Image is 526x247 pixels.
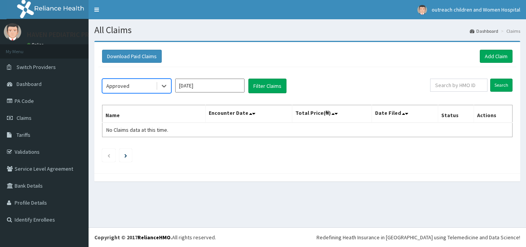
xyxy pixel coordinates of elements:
[248,79,286,93] button: Filter Claims
[107,152,111,159] a: Previous page
[175,79,245,92] input: Select Month and Year
[499,28,520,34] li: Claims
[474,105,512,123] th: Actions
[317,234,520,241] div: Redefining Heath Insurance in [GEOGRAPHIC_DATA] using Telemedicine and Data Science!
[124,152,127,159] a: Next page
[432,6,520,13] span: outreach children and Women Hospital
[417,5,427,15] img: User Image
[206,105,292,123] th: Encounter Date
[470,28,498,34] a: Dashboard
[17,131,30,138] span: Tariffs
[94,234,172,241] strong: Copyright © 2017 .
[89,227,526,247] footer: All rights reserved.
[372,105,438,123] th: Date Filed
[17,81,42,87] span: Dashboard
[27,42,45,47] a: Online
[27,31,110,38] p: HAVEN PEDIATRIC PRACTICE
[17,114,32,121] span: Claims
[17,64,56,71] span: Switch Providers
[106,82,129,90] div: Approved
[490,79,513,92] input: Search
[102,50,162,63] button: Download Paid Claims
[292,105,372,123] th: Total Price(₦)
[4,23,21,40] img: User Image
[94,25,520,35] h1: All Claims
[106,126,168,133] span: No Claims data at this time.
[430,79,487,92] input: Search by HMO ID
[102,105,206,123] th: Name
[137,234,171,241] a: RelianceHMO
[438,105,474,123] th: Status
[480,50,513,63] a: Add Claim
